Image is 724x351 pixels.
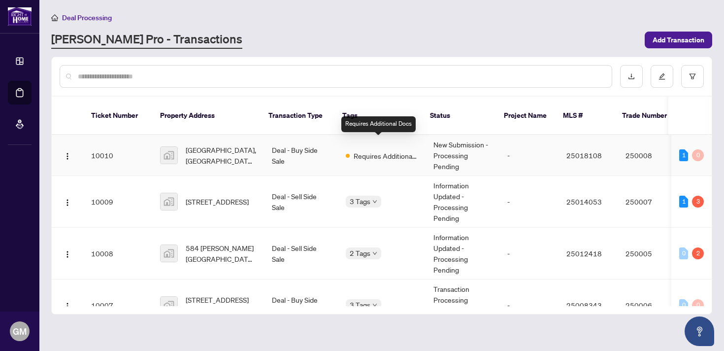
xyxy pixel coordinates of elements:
[628,73,635,80] span: download
[645,32,712,48] button: Add Transaction
[679,299,688,311] div: 0
[692,149,704,161] div: 0
[499,228,559,280] td: -
[620,65,643,88] button: download
[261,97,334,135] th: Transaction Type
[566,197,602,206] span: 25014053
[83,97,152,135] th: Ticket Number
[426,135,499,176] td: New Submission - Processing Pending
[496,97,555,135] th: Project Name
[186,196,249,207] span: [STREET_ADDRESS]
[566,249,602,258] span: 25012418
[426,228,499,280] td: Information Updated - Processing Pending
[161,297,177,314] img: thumbnail-img
[350,247,370,259] span: 2 Tags
[372,251,377,256] span: down
[60,246,75,261] button: Logo
[618,280,687,331] td: 250006
[83,228,152,280] td: 10008
[653,32,704,48] span: Add Transaction
[618,176,687,228] td: 250007
[64,152,71,160] img: Logo
[161,147,177,164] img: thumbnail-img
[350,299,370,311] span: 3 Tags
[51,14,58,21] span: home
[499,176,559,228] td: -
[651,65,673,88] button: edit
[555,97,614,135] th: MLS #
[426,280,499,331] td: Transaction Processing Complete - Awaiting Payment
[186,144,256,166] span: [GEOGRAPHIC_DATA], [GEOGRAPHIC_DATA], [GEOGRAPHIC_DATA]
[679,196,688,208] div: 1
[566,301,602,310] span: 25008343
[618,135,687,176] td: 250008
[614,97,683,135] th: Trade Number
[64,250,71,258] img: Logo
[679,247,688,259] div: 0
[350,196,370,207] span: 3 Tags
[422,97,496,135] th: Status
[264,280,338,331] td: Deal - Buy Side Sale
[83,176,152,228] td: 10009
[161,245,177,262] img: thumbnail-img
[8,7,32,26] img: logo
[60,297,75,313] button: Logo
[679,149,688,161] div: 1
[161,193,177,210] img: thumbnail-img
[692,299,704,311] div: 0
[499,280,559,331] td: -
[186,294,256,316] span: [STREET_ADDRESS][PERSON_NAME]
[692,247,704,259] div: 2
[354,150,418,161] span: Requires Additional Docs
[264,228,338,280] td: Deal - Sell Side Sale
[13,324,27,338] span: GM
[341,116,416,132] div: Requires Additional Docs
[83,135,152,176] td: 10010
[64,302,71,310] img: Logo
[372,303,377,308] span: down
[60,147,75,163] button: Logo
[334,97,422,135] th: Tags
[264,176,338,228] td: Deal - Sell Side Sale
[689,73,696,80] span: filter
[264,135,338,176] td: Deal - Buy Side Sale
[152,97,261,135] th: Property Address
[618,228,687,280] td: 250005
[566,151,602,160] span: 25018108
[51,31,242,49] a: [PERSON_NAME] Pro - Transactions
[499,135,559,176] td: -
[64,199,71,207] img: Logo
[60,194,75,210] button: Logo
[372,199,377,204] span: down
[692,196,704,208] div: 3
[685,316,714,346] button: Open asap
[681,65,704,88] button: filter
[658,73,665,80] span: edit
[186,243,256,264] span: 584 [PERSON_NAME][GEOGRAPHIC_DATA], [GEOGRAPHIC_DATA]
[62,13,112,22] span: Deal Processing
[426,176,499,228] td: Information Updated - Processing Pending
[83,280,152,331] td: 10007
